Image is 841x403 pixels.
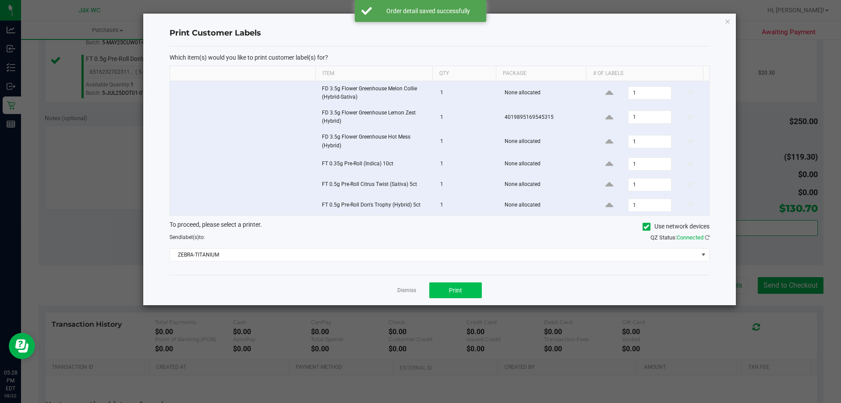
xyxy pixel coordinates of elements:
[499,195,591,215] td: None allocated
[499,81,591,105] td: None allocated
[435,129,499,153] td: 1
[677,234,703,241] span: Connected
[435,105,499,129] td: 1
[429,282,482,298] button: Print
[643,222,710,231] label: Use network devices
[496,66,586,81] th: Package
[170,249,698,261] span: ZEBRA-TITANIUM
[170,53,710,61] p: Which item(s) would you like to print customer label(s) for?
[499,175,591,195] td: None allocated
[586,66,703,81] th: # of labels
[435,195,499,215] td: 1
[317,195,435,215] td: FT 0.5g Pre-Roll Don's Trophy (Hybrid) 5ct
[499,129,591,153] td: None allocated
[650,234,710,241] span: QZ Status:
[170,234,205,240] span: Send to:
[432,66,496,81] th: Qty
[499,154,591,175] td: None allocated
[163,220,716,233] div: To proceed, please select a printer.
[317,154,435,175] td: FT 0.35g Pre-Roll (Indica) 10ct
[435,154,499,175] td: 1
[181,234,199,240] span: label(s)
[170,28,710,39] h4: Print Customer Labels
[449,287,462,294] span: Print
[315,66,432,81] th: Item
[317,129,435,153] td: FD 3.5g Flower Greenhouse Hot Mess (Hybrid)
[317,81,435,105] td: FD 3.5g Flower Greenhouse Melon Collie (Hybrid-Sativa)
[435,81,499,105] td: 1
[397,287,416,294] a: Dismiss
[377,7,480,15] div: Order detail saved successfully
[435,175,499,195] td: 1
[317,175,435,195] td: FT 0.5g Pre-Roll Citrus Twist (Sativa) 5ct
[317,105,435,129] td: FD 3.5g Flower Greenhouse Lemon Zest (Hybrid)
[499,105,591,129] td: 4019895169545315
[9,333,35,359] iframe: Resource center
